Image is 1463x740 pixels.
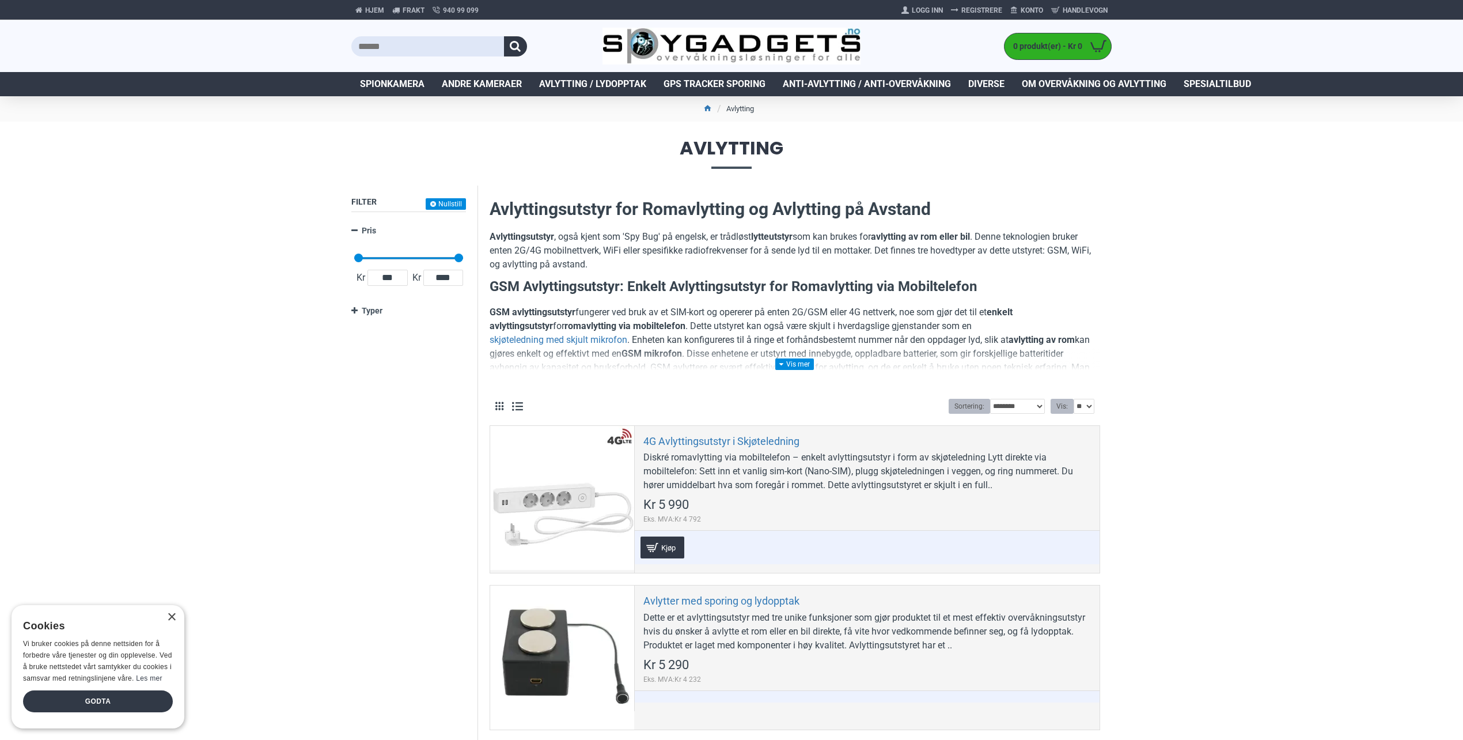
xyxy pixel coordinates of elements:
a: Pris [351,221,466,241]
span: Frakt [403,5,425,16]
a: 4G Avlyttingsutstyr i Skjøteledning [643,435,799,448]
strong: GSM mikrofon [621,348,682,359]
a: Avlytting / Lydopptak [530,72,655,96]
span: Kjøp [658,544,679,552]
span: 940 99 099 [443,5,479,16]
span: Spionkamera [360,77,425,91]
div: Godta [23,690,173,712]
span: Logg Inn [912,5,943,16]
div: Dette er et avlyttingsutstyr med tre unike funksjoner som gjør produktet til et mest effektiv ove... [643,611,1091,652]
p: fungerer ved bruk av et SIM-kort og opererer på enten 2G/GSM eller 4G nettverk, noe som gjør det ... [490,305,1100,388]
span: GPS Tracker Sporing [664,77,765,91]
span: Konto [1021,5,1043,16]
strong: avlytting av rom eller bil [871,231,970,242]
span: Spesialtilbud [1184,77,1251,91]
h2: Avlyttingsutstyr for Romavlytting og Avlytting på Avstand [490,197,1100,221]
span: Andre kameraer [442,77,522,91]
a: Avlytter med sporing og lydopptak [643,594,799,607]
div: Cookies [23,614,165,639]
a: Typer [351,301,466,321]
a: Handlevogn [1047,1,1112,20]
strong: enkelt avlyttingsutstyr [490,307,1013,331]
a: GPS Tracker Sporing [655,72,774,96]
a: Diverse [960,72,1013,96]
span: Om overvåkning og avlytting [1022,77,1166,91]
span: Eks. MVA:Kr 4 232 [643,674,701,685]
strong: lytteutstyr [751,231,793,242]
div: Close [167,613,176,622]
a: 0 produkt(er) - Kr 0 [1005,33,1111,59]
span: Kr 5 290 [643,659,689,671]
span: Avlytting / Lydopptak [539,77,646,91]
a: Anti-avlytting / Anti-overvåkning [774,72,960,96]
span: Handlevogn [1063,5,1108,16]
span: Kr [354,271,367,285]
a: skjøteledning med skjult mikrofon [490,333,627,347]
label: Vis: [1051,399,1074,414]
h3: GSM Avlyttingsutstyr: Enkelt Avlyttingsutstyr for Romavlytting via Mobiltelefon [490,277,1100,297]
strong: romavlytting via mobiltelefon [564,320,685,331]
span: Kr 5 990 [643,499,689,511]
strong: avlytting av rom [1009,334,1075,345]
div: Diskré romavlytting via mobiltelefon – enkelt avlyttingsutstyr i form av skjøteledning Lytt direk... [643,451,1091,492]
a: Spionkamera [351,72,433,96]
a: Konto [1006,1,1047,20]
span: Kr [410,271,423,285]
a: Andre kameraer [433,72,530,96]
strong: GSM avlyttingsutstyr [490,307,575,318]
span: Vi bruker cookies på denne nettsiden for å forbedre våre tjenester og din opplevelse. Ved å bruke... [23,640,172,682]
span: Registrere [961,5,1002,16]
span: Hjem [365,5,384,16]
p: , også kjent som 'Spy Bug' på engelsk, er trådløst som kan brukes for . Denne teknologien bruker ... [490,230,1100,271]
label: Sortering: [949,399,990,414]
span: Filter [351,197,377,206]
img: SpyGadgets.no [602,28,861,65]
a: 4G Avlyttingsutstyr i Skjøteledning [490,426,634,570]
button: Nullstill [426,198,466,210]
a: Les mer, opens a new window [136,674,162,682]
strong: Avlyttingsutstyr [490,231,554,242]
a: Avlytter med sporing og lydopptak Avlytter med sporing og lydopptak [490,586,634,730]
a: Logg Inn [897,1,947,20]
span: 0 produkt(er) - Kr 0 [1005,40,1085,52]
span: Eks. MVA:Kr 4 792 [643,514,701,524]
a: Om overvåkning og avlytting [1013,72,1175,96]
a: Registrere [947,1,1006,20]
a: Spesialtilbud [1175,72,1260,96]
span: Avlytting [351,139,1112,168]
span: Diverse [968,77,1005,91]
span: Anti-avlytting / Anti-overvåkning [783,77,951,91]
